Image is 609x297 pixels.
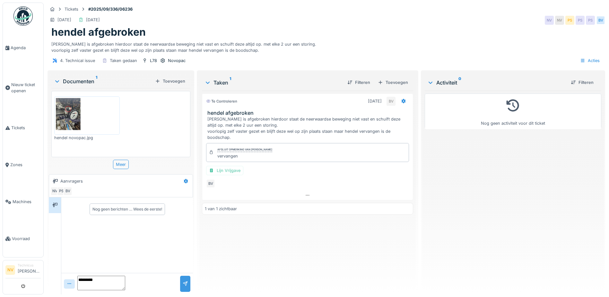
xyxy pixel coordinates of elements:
[18,263,41,268] div: Technicus
[3,29,43,66] a: Agenda
[18,263,41,277] li: [PERSON_NAME]
[5,265,15,275] li: NV
[206,99,237,104] div: Te controleren
[86,17,100,23] div: [DATE]
[168,58,186,64] div: Novopac
[65,6,78,12] div: Tickets
[60,58,95,64] div: 4. Technical issue
[387,97,396,106] div: BV
[113,160,129,169] div: Meer
[3,220,43,257] a: Voorraad
[11,82,41,94] span: Nieuw ticket openen
[555,16,564,25] div: NV
[207,116,410,141] div: [PERSON_NAME] is afgebroken hierdoor staat de neerwaardse beweging niet vast en schuift deze alti...
[3,183,43,220] a: Machines
[217,153,272,159] div: vervangen
[96,77,97,85] sup: 1
[207,110,410,116] h3: hendel afgebroken
[3,146,43,183] a: Zones
[13,6,33,26] img: Badge_color-CXgf-gQk.svg
[3,66,43,109] a: Nieuw ticket openen
[86,6,135,12] strong: #2025/09/336/06236
[427,79,566,86] div: Activiteit
[54,135,120,141] div: hendel novopac.jpg
[429,96,597,126] div: Nog geen activiteit voor dit ticket
[54,77,152,85] div: Documenten
[11,125,41,131] span: Tickets
[60,178,83,184] div: Aanvragers
[375,78,411,87] div: Toevoegen
[204,79,342,86] div: Taken
[206,166,243,175] div: Lijn Vrijgave
[368,98,382,104] div: [DATE]
[586,16,595,25] div: PS
[5,263,41,278] a: NV Technicus[PERSON_NAME]
[51,39,601,53] div: [PERSON_NAME] is afgebroken hierdoor staat de neerwaardse beweging niet vast en schuift deze alti...
[152,77,188,85] div: Toevoegen
[206,179,215,188] div: BV
[576,16,585,25] div: PS
[230,79,231,86] sup: 1
[51,26,146,38] h1: hendel afgebroken
[57,17,71,23] div: [DATE]
[568,78,596,87] div: Filteren
[12,236,41,242] span: Voorraad
[577,56,603,65] div: Acties
[11,45,41,51] span: Agenda
[345,78,373,87] div: Filteren
[545,16,554,25] div: NV
[63,187,72,196] div: BV
[50,187,59,196] div: NV
[217,148,272,152] div: Afsluit opmerking van [PERSON_NAME]
[92,206,162,212] div: Nog geen berichten … Wees de eerste!
[458,79,461,86] sup: 0
[596,16,605,25] div: BV
[10,162,41,168] span: Zones
[150,58,157,64] div: L78
[13,199,41,205] span: Machines
[57,187,66,196] div: PS
[3,109,43,146] a: Tickets
[565,16,574,25] div: PS
[205,206,237,212] div: 1 van 1 zichtbaar
[56,98,118,133] img: j5x5jmwexex1ij7waoxtwwubhaxs
[110,58,137,64] div: Taken gedaan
